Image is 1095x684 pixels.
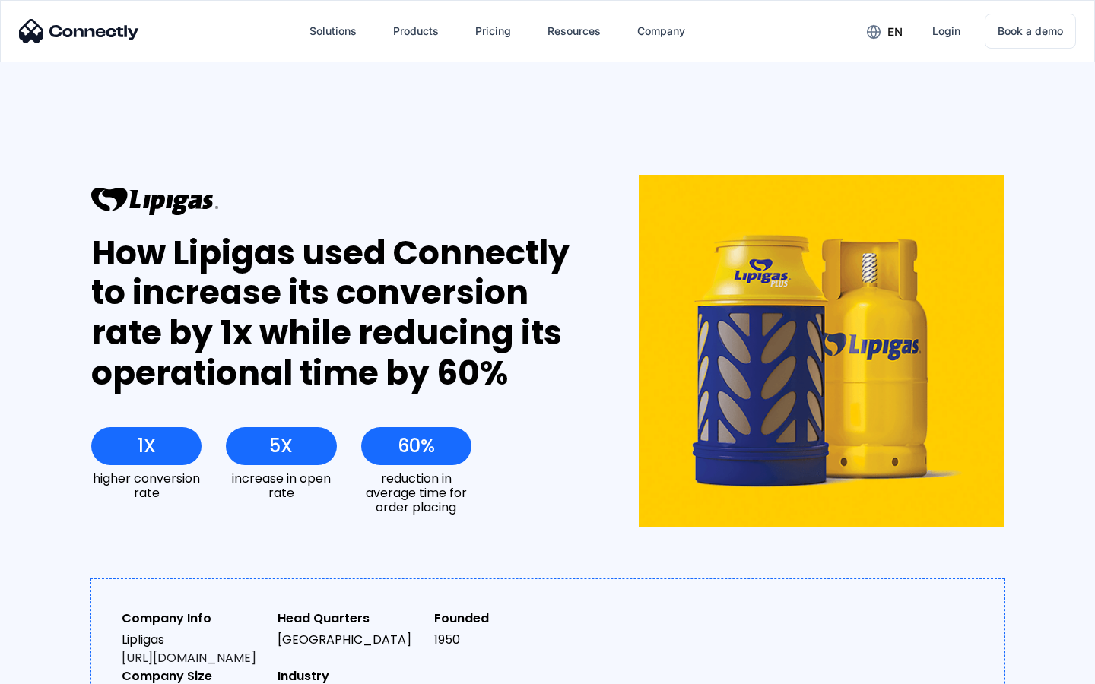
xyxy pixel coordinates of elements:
a: Pricing [463,13,523,49]
div: 60% [398,435,435,457]
div: Products [393,21,439,42]
div: Founded [434,610,578,628]
div: Head Quarters [278,610,421,628]
div: reduction in average time for order placing [361,471,471,515]
div: 5X [269,435,293,457]
div: Company Info [122,610,265,628]
a: [URL][DOMAIN_NAME] [122,649,256,667]
img: Connectly Logo [19,19,139,43]
div: higher conversion rate [91,471,202,500]
div: Company [637,21,685,42]
div: Pricing [475,21,511,42]
aside: Language selected: English [15,657,91,679]
a: Book a demo [985,14,1076,49]
div: [GEOGRAPHIC_DATA] [278,631,421,649]
div: 1950 [434,631,578,649]
div: Resources [547,21,601,42]
div: increase in open rate [226,471,336,500]
ul: Language list [30,657,91,679]
div: Solutions [309,21,357,42]
div: en [887,21,903,43]
div: 1X [138,435,156,457]
a: Login [920,13,973,49]
div: How Lipigas used Connectly to increase its conversion rate by 1x while reducing its operational t... [91,233,583,394]
div: Login [932,21,960,42]
div: Lipligas [122,631,265,667]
